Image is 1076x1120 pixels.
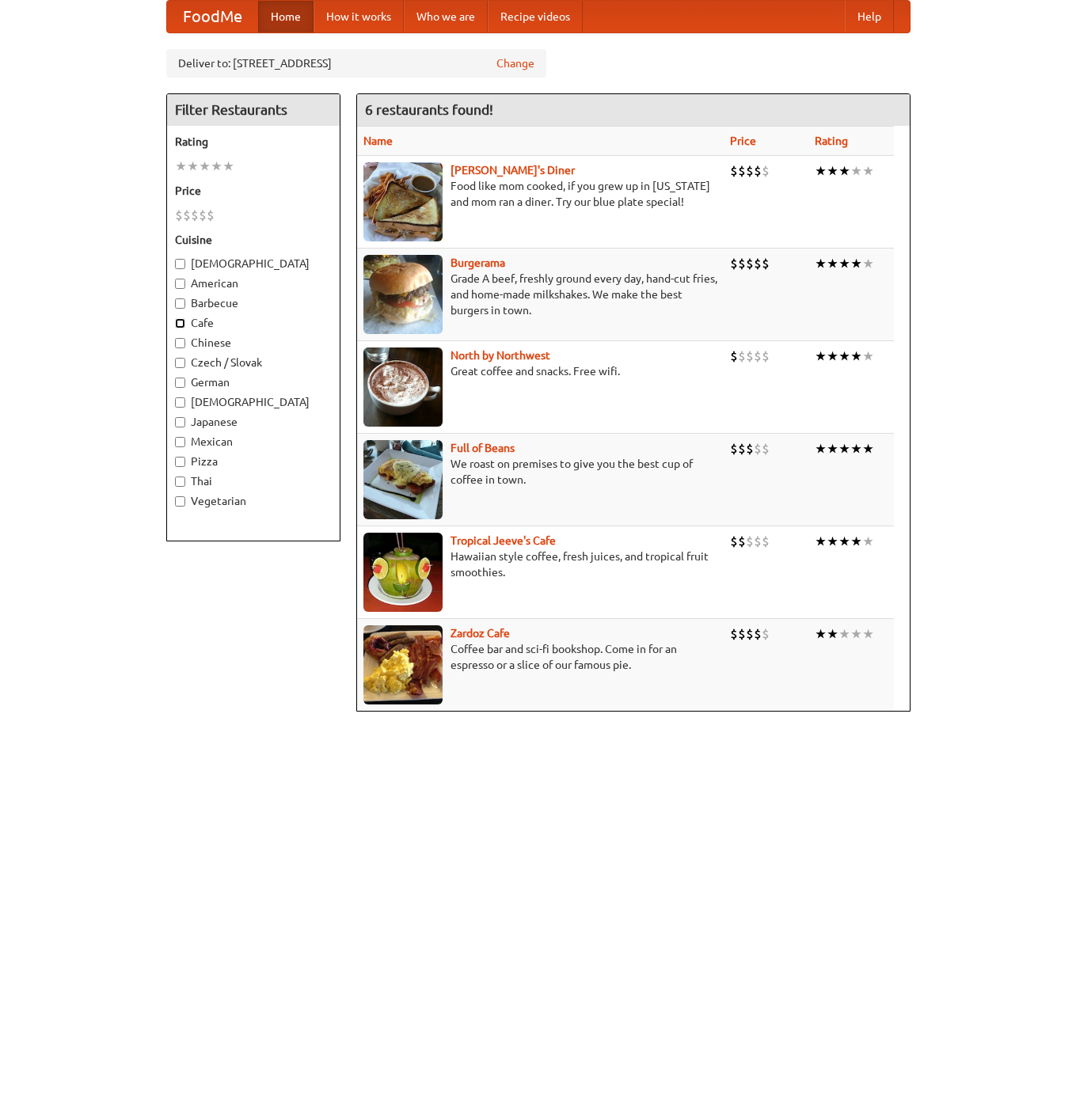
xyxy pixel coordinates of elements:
[827,255,838,272] li: ★
[166,49,546,78] div: Deliver to: [STREET_ADDRESS]
[862,533,874,550] li: ★
[451,164,575,177] a: [PERSON_NAME]'s Diner
[175,315,332,331] label: Cafe
[827,347,838,365] li: ★
[222,158,234,175] li: ★
[175,437,185,447] input: Mexican
[815,255,827,272] li: ★
[175,378,185,388] input: German
[175,158,187,175] li: ★
[175,318,185,328] input: Cafe
[451,534,556,547] a: Tropical Jeeve's Cafe
[199,158,211,175] li: ★
[451,256,505,269] a: Burgerama
[862,440,874,457] li: ★
[175,417,185,427] input: Japanese
[175,374,332,390] label: German
[175,335,332,351] label: Chinese
[730,255,738,272] li: $
[838,162,850,180] li: ★
[850,255,862,272] li: ★
[838,255,850,272] li: ★
[815,533,827,550] li: ★
[175,275,332,291] label: American
[167,94,340,126] h4: Filter Restaurants
[827,440,838,457] li: ★
[838,533,850,550] li: ★
[175,355,332,370] label: Czech / Slovak
[754,162,762,180] li: $
[363,363,717,379] p: Great coffee and snacks. Free wifi.
[175,434,332,450] label: Mexican
[363,347,443,427] img: north.jpg
[404,1,488,32] a: Who we are
[191,207,199,224] li: $
[175,473,332,489] label: Thai
[754,347,762,365] li: $
[451,349,550,362] a: North by Northwest
[845,1,894,32] a: Help
[850,440,862,457] li: ★
[838,440,850,457] li: ★
[363,255,443,334] img: burgerama.jpg
[738,347,746,365] li: $
[258,1,314,32] a: Home
[862,347,874,365] li: ★
[754,255,762,272] li: $
[838,625,850,643] li: ★
[730,347,738,365] li: $
[175,358,185,368] input: Czech / Slovak
[363,271,717,318] p: Grade A beef, freshly ground every day, hand-cut fries, and home-made milkshakes. We make the bes...
[207,207,215,224] li: $
[850,533,862,550] li: ★
[175,397,185,408] input: [DEMOGRAPHIC_DATA]
[451,627,510,640] a: Zardoz Cafe
[451,442,515,454] a: Full of Beans
[850,162,862,180] li: ★
[175,457,185,467] input: Pizza
[175,279,185,289] input: American
[730,135,756,147] a: Price
[815,347,827,365] li: ★
[175,454,332,469] label: Pizza
[738,255,746,272] li: $
[815,440,827,457] li: ★
[363,533,443,612] img: jeeves.jpg
[363,162,443,241] img: sallys.jpg
[746,347,754,365] li: $
[862,255,874,272] li: ★
[746,533,754,550] li: $
[730,440,738,457] li: $
[746,440,754,457] li: $
[850,347,862,365] li: ★
[827,162,838,180] li: ★
[862,625,874,643] li: ★
[762,533,770,550] li: $
[754,533,762,550] li: $
[365,102,493,117] ng-pluralize: 6 restaurants found!
[175,493,332,509] label: Vegetarian
[175,496,185,507] input: Vegetarian
[762,440,770,457] li: $
[815,135,848,147] a: Rating
[175,295,332,311] label: Barbecue
[496,55,534,71] a: Change
[815,162,827,180] li: ★
[167,1,258,32] a: FoodMe
[175,207,183,224] li: $
[738,440,746,457] li: $
[363,625,443,704] img: zardoz.jpg
[827,533,838,550] li: ★
[838,347,850,365] li: ★
[183,207,191,224] li: $
[754,440,762,457] li: $
[175,183,332,199] h5: Price
[738,533,746,550] li: $
[175,134,332,150] h5: Rating
[314,1,404,32] a: How it works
